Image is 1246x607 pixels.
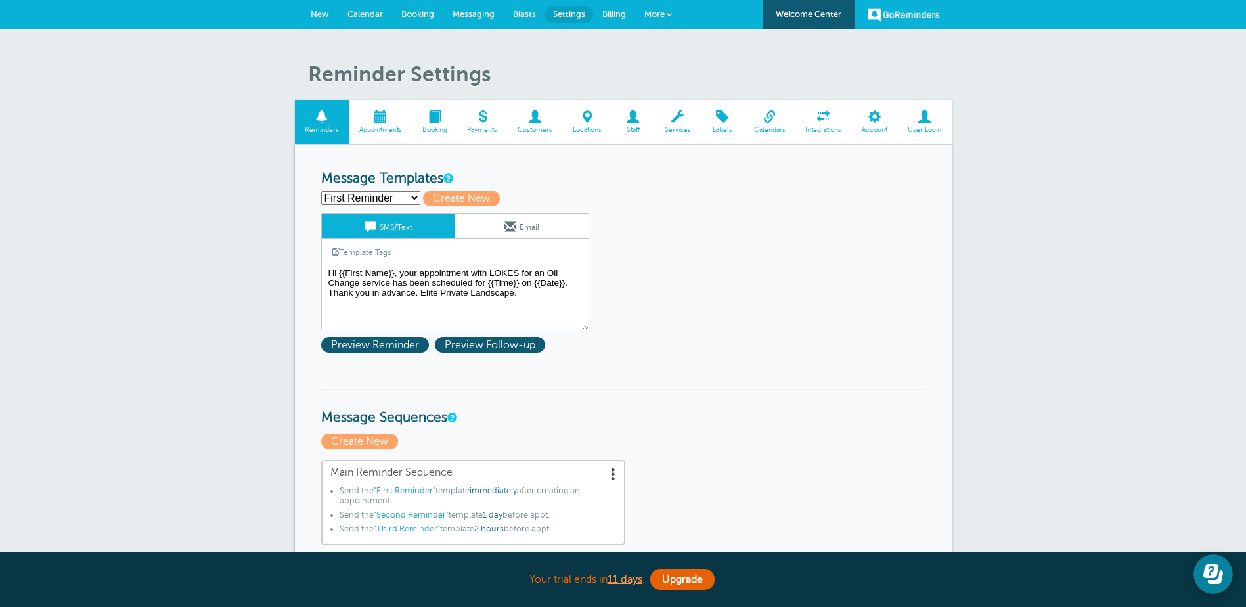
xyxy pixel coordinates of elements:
[644,9,665,19] span: More
[563,100,612,144] a: Locations
[340,510,616,525] li: Send the template before appt.
[308,62,952,87] h1: Reminder Settings
[661,126,694,134] span: Services
[443,174,451,183] a: This is the wording for your reminder and follow-up messages. You can create multiple templates i...
[355,126,405,134] span: Appointments
[321,265,589,330] textarea: Hi {{First Name}}, your appointment with LOKES for an Oil Change service has been scheduled for {...
[374,524,440,533] span: "Third Reminder"
[321,436,401,447] a: Create New
[474,524,504,533] span: 2 hours
[322,214,455,238] a: SMS/Text
[750,126,789,134] span: Calendars
[301,126,343,134] span: Reminders
[412,100,457,144] a: Booking
[330,466,616,479] span: Main Reminder Sequence
[618,126,648,134] span: Staff
[650,569,715,590] a: Upgrade
[545,6,593,23] a: Settings
[744,100,795,144] a: Calendars
[608,573,642,585] a: 11 days
[311,9,329,19] span: New
[852,100,898,144] a: Account
[321,389,925,426] h3: Message Sequences
[347,9,383,19] span: Calendar
[349,100,412,144] a: Appointments
[321,434,398,449] span: Create New
[295,566,952,594] div: Your trial ends in .
[553,9,585,19] span: Settings
[602,9,626,19] span: Billing
[321,337,429,353] span: Preview Reminder
[654,100,701,144] a: Services
[513,9,536,19] span: Blasts
[569,126,606,134] span: Locations
[802,126,845,134] span: Integrations
[470,486,517,495] span: immediately
[455,214,589,238] a: Email
[321,460,625,545] a: Main Reminder Sequence Send the"First Reminder"templateimmediatelyafter creating an appointment.S...
[464,126,501,134] span: Payments
[374,486,435,495] span: "First Reminder"
[904,126,945,134] span: User Login
[418,126,451,134] span: Booking
[453,9,495,19] span: Messaging
[457,100,508,144] a: Payments
[435,339,548,351] a: Preview Follow-up
[423,191,500,206] span: Create New
[321,171,925,187] h3: Message Templates
[401,9,434,19] span: Booking
[701,100,744,144] a: Labels
[795,100,852,144] a: Integrations
[483,510,502,520] span: 1 day
[858,126,891,134] span: Account
[1193,554,1233,594] iframe: Resource center
[435,337,545,353] span: Preview Follow-up
[374,510,449,520] span: "Second Reminder"
[423,192,506,204] a: Create New
[322,239,401,265] a: Template Tags
[612,100,654,144] a: Staff
[447,413,455,422] a: Message Sequences allow you to setup multiple reminder schedules that can use different Message T...
[340,486,616,510] li: Send the template after creating an appointment.
[898,100,952,144] a: User Login
[707,126,737,134] span: Labels
[508,100,563,144] a: Customers
[514,126,556,134] span: Customers
[321,339,435,351] a: Preview Reminder
[340,524,616,539] li: Send the template before appt.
